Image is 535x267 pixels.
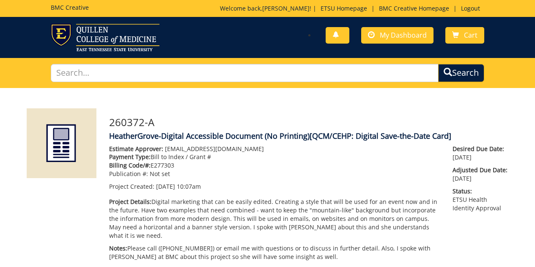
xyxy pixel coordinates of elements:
[27,108,96,178] img: Product featured image
[109,244,127,252] span: Notes:
[109,170,148,178] span: Publication #:
[310,131,451,141] span: [QCM/CEHP: Digital Save-the-Date Card]
[453,166,508,174] span: Adjusted Due Date:
[453,145,508,162] p: [DATE]
[109,145,163,153] span: Estimate Approver:
[109,117,509,128] h3: 260372-A
[316,4,371,12] a: ETSU Homepage
[445,27,484,44] a: Cart
[109,244,440,261] p: Please call ([PHONE_NUMBER]) or email me with questions or to discuss in further detail. Also, I ...
[262,4,310,12] a: [PERSON_NAME]
[453,166,508,183] p: [DATE]
[375,4,453,12] a: BMC Creative Homepage
[109,161,440,170] p: E277303
[438,64,484,82] button: Search
[453,187,508,195] span: Status:
[51,24,159,51] img: ETSU logo
[109,198,440,240] p: Digital marketing that can be easily edited. Creating a style that will be used for an event now ...
[361,27,433,44] a: My Dashboard
[109,132,509,140] h4: HeatherGrove-Digital Accessible Document (No Printing)
[220,4,484,13] p: Welcome back, ! | | |
[109,145,440,153] p: [EMAIL_ADDRESS][DOMAIN_NAME]
[51,64,438,82] input: Search...
[109,153,151,161] span: Payment Type:
[453,187,508,212] p: ETSU Health Identity Approval
[464,30,477,40] span: Cart
[156,182,201,190] span: [DATE] 10:07am
[453,145,508,153] span: Desired Due Date:
[109,198,151,206] span: Project Details:
[457,4,484,12] a: Logout
[109,182,154,190] span: Project Created:
[150,170,170,178] span: Not set
[380,30,427,40] span: My Dashboard
[109,153,440,161] p: Bill to Index / Grant #
[51,4,89,11] h5: BMC Creative
[109,161,151,169] span: Billing Code/#:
